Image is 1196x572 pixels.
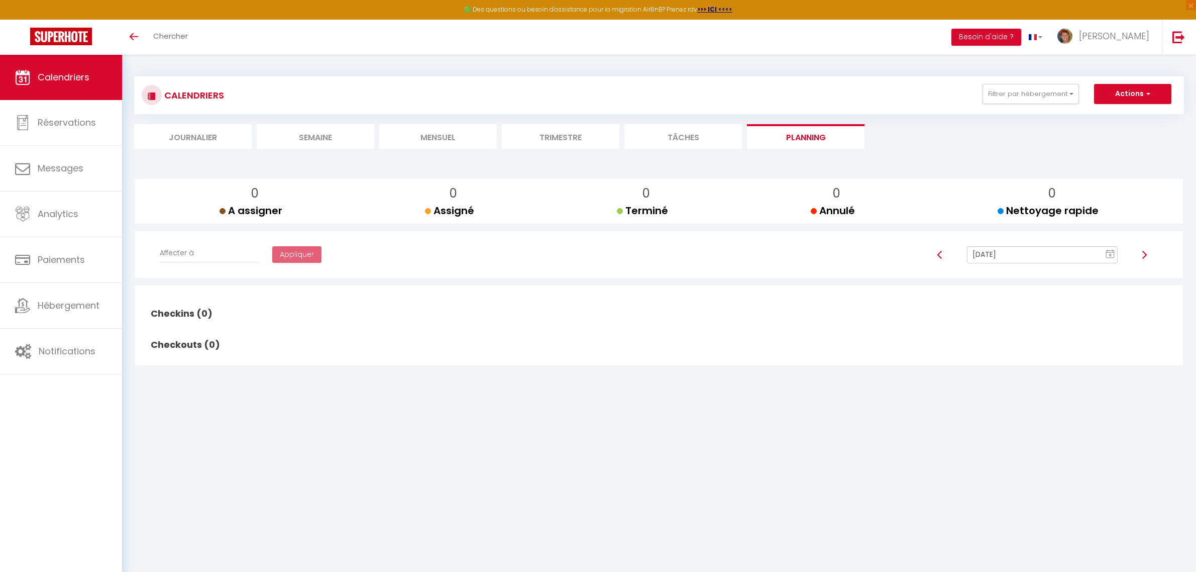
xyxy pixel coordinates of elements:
input: Select Date [967,246,1117,263]
span: Notifications [39,345,95,357]
span: A assigner [220,204,282,218]
button: Actions [1094,84,1171,104]
span: Réservations [38,116,96,129]
img: arrow-left3.svg [936,251,944,259]
p: 0 [433,184,474,203]
span: Terminé [617,204,668,218]
img: Super Booking [30,28,92,45]
span: Analytics [38,208,78,220]
span: Hébergement [38,299,99,312]
p: 0 [228,184,282,203]
span: Calendriers [38,71,89,83]
li: Semaine [257,124,374,149]
img: logout [1172,31,1185,43]
p: 0 [625,184,668,203]
li: Journalier [134,124,252,149]
span: Paiements [38,253,85,266]
button: Besoin d'aide ? [951,29,1021,46]
h3: CALENDRIERS [162,84,224,107]
span: Annulé [811,204,855,218]
img: arrow-right3.svg [1140,251,1148,259]
p: 0 [1006,184,1099,203]
li: Mensuel [379,124,497,149]
span: Assigné [425,204,474,218]
text: 9 [1109,253,1111,257]
h2: Checkins (0) [148,298,223,329]
p: 0 [819,184,855,203]
span: Nettoyage rapide [998,204,1099,218]
button: Filtrer par hébergement [983,84,1079,104]
li: Planning [747,124,864,149]
a: ... [PERSON_NAME] [1050,20,1162,55]
button: Appliquer [272,246,321,263]
span: Messages [38,162,83,174]
a: Chercher [146,20,195,55]
li: Trimestre [502,124,619,149]
span: Chercher [153,31,188,41]
img: ... [1057,29,1072,44]
span: [PERSON_NAME] [1079,30,1149,42]
li: Tâches [624,124,742,149]
a: >>> ICI <<<< [697,5,732,14]
h2: Checkouts (0) [148,329,223,360]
